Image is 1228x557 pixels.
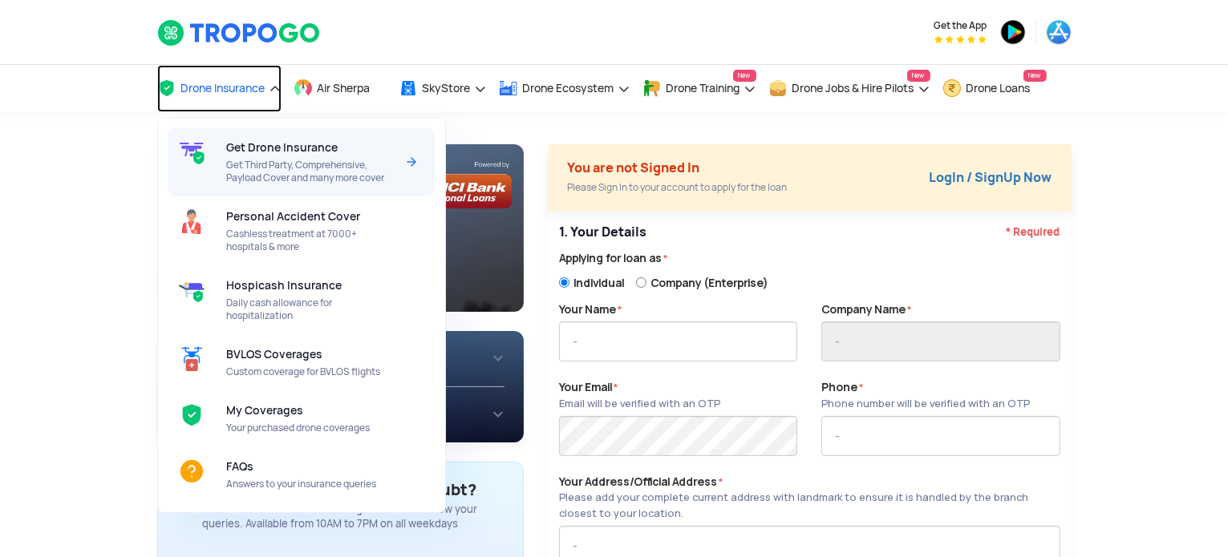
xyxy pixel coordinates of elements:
span: New [907,70,930,82]
a: LogIn / SignUp Now [930,169,1052,186]
a: Drone Ecosystem [499,65,630,112]
label: Phone [821,379,1030,412]
a: Drone Insurance [157,65,282,112]
img: bg_icicilogo1.png [401,160,512,208]
div: Phone number will be verified with an OTP [821,396,1030,412]
img: ic_appstore.png [1046,19,1072,45]
span: Drone Training [667,82,740,95]
span: Individual [573,275,624,291]
span: Cashless treatment at 7000+ hospitals & more [226,228,395,253]
span: Get Drone Insurance [226,141,338,154]
span: Drone Loans [967,82,1031,95]
span: Answers to your insurance queries [226,478,395,490]
a: My CoveragesYour purchased drone coverages [168,390,436,446]
label: Your Name [559,301,622,318]
span: Drone Jobs & Hire Pilots [792,82,914,95]
span: BVLOS Coverages [226,348,322,361]
span: Hospicash Insurance [226,279,342,292]
span: My Coverages [226,404,303,417]
span: SkyStore [423,82,471,95]
a: SkyStore [399,65,487,112]
a: FAQsAnswers to your insurance queries [168,446,436,503]
input: - [821,321,1060,361]
a: BVLOS CoveragesCustom coverage for BVLOS flights [168,334,436,390]
div: Please add your complete current address with landmark to ensure it is handled by the branch clos... [559,490,1060,522]
a: Drone Jobs & Hire PilotsNew [768,65,930,112]
span: Daily cash allowance for hospitalization [226,297,395,322]
span: Get Third Party, Comprehensive, Payload Cover and many more cover [226,159,395,184]
div: Email will be verified with an OTP [559,396,720,412]
label: Your Address/Official Address [559,474,1060,523]
span: Personal Accident Cover [226,210,360,223]
img: ic_pacover_header.svg [179,208,205,234]
span: Get the App [934,19,987,32]
span: Custom coverage for BVLOS flights [226,365,395,378]
img: App Raking [934,35,987,43]
a: Get Drone InsuranceGet Third Party, Comprehensive, Payload Cover and many more coverArrow [168,127,436,196]
span: Air Sherpa [318,82,371,95]
span: Company (Enterprise) [650,275,768,291]
input: - [559,321,797,361]
img: ic_FAQs.svg [179,458,205,484]
img: TropoGo Logo [157,19,322,46]
a: Air Sherpa [294,65,387,112]
a: Drone LoansNew [942,65,1047,112]
img: get-drone-insurance.svg [179,139,205,165]
div: You are not Signed In [567,159,787,178]
span: New [1023,70,1047,82]
div: Please Sign In to your account to apply for the loan [567,178,787,197]
label: Company Name [821,301,911,318]
img: Arrow [402,152,421,172]
a: Drone TrainingNew [642,65,756,112]
input: Company (Enterprise) [636,274,646,291]
a: Hospicash InsuranceDaily cash allowance for hospitalization [168,265,436,334]
input: - [821,416,1060,456]
img: ic_hospicash.svg [179,277,205,303]
span: * Required [1007,223,1060,242]
span: FAQs [226,460,253,473]
div: Reach out to our Account Manager and let us know your queries. Available from 10AM to 7PM on all ... [203,503,509,531]
img: ic_mycoverage.svg [179,402,205,428]
span: Drone Ecosystem [523,82,614,95]
span: Your purchased drone coverages [226,422,395,434]
label: Applying for loan as [559,250,1060,267]
img: ic_BVLOS%20Coverages.svg [179,346,205,372]
img: ic_playstore.png [1000,19,1026,45]
span: New [733,70,756,82]
a: Personal Accident CoverCashless treatment at 7000+ hospitals & more [168,196,436,265]
span: Drone Insurance [181,82,265,95]
p: 1. Your Details [559,223,1060,242]
input: Individual [559,274,569,291]
label: Your Email [559,379,720,412]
